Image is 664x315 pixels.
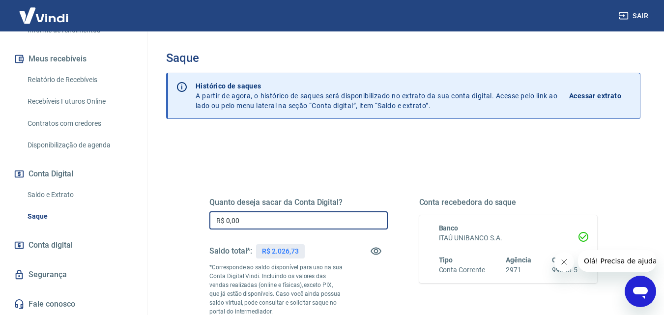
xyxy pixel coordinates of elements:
[196,81,557,91] p: Histórico de saques
[506,256,531,264] span: Agência
[24,135,135,155] a: Disponibilização de agenda
[166,51,640,65] h3: Saque
[24,70,135,90] a: Relatório de Recebíveis
[209,198,388,207] h5: Quanto deseja sacar da Conta Digital?
[196,81,557,111] p: A partir de agora, o histórico de saques será disponibilizado no extrato da sua conta digital. Ac...
[29,238,73,252] span: Conta digital
[625,276,656,307] iframe: Botão para abrir a janela de mensagens
[552,256,571,264] span: Conta
[12,0,76,30] img: Vindi
[554,252,574,272] iframe: Fechar mensagem
[24,91,135,112] a: Recebíveis Futuros Online
[419,198,598,207] h5: Conta recebedora do saque
[12,293,135,315] a: Fale conosco
[617,7,652,25] button: Sair
[506,265,531,275] h6: 2971
[24,114,135,134] a: Contratos com credores
[439,256,453,264] span: Tipo
[12,48,135,70] button: Meus recebíveis
[439,224,459,232] span: Banco
[12,264,135,286] a: Segurança
[578,250,656,272] iframe: Mensagem da empresa
[6,7,83,15] span: Olá! Precisa de ajuda?
[569,81,632,111] a: Acessar extrato
[569,91,621,101] p: Acessar extrato
[209,246,252,256] h5: Saldo total*:
[24,185,135,205] a: Saldo e Extrato
[12,163,135,185] button: Conta Digital
[552,265,577,275] h6: 99848-5
[12,234,135,256] a: Conta digital
[439,233,578,243] h6: ITAÚ UNIBANCO S.A.
[439,265,485,275] h6: Conta Corrente
[24,206,135,227] a: Saque
[262,246,298,257] p: R$ 2.026,73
